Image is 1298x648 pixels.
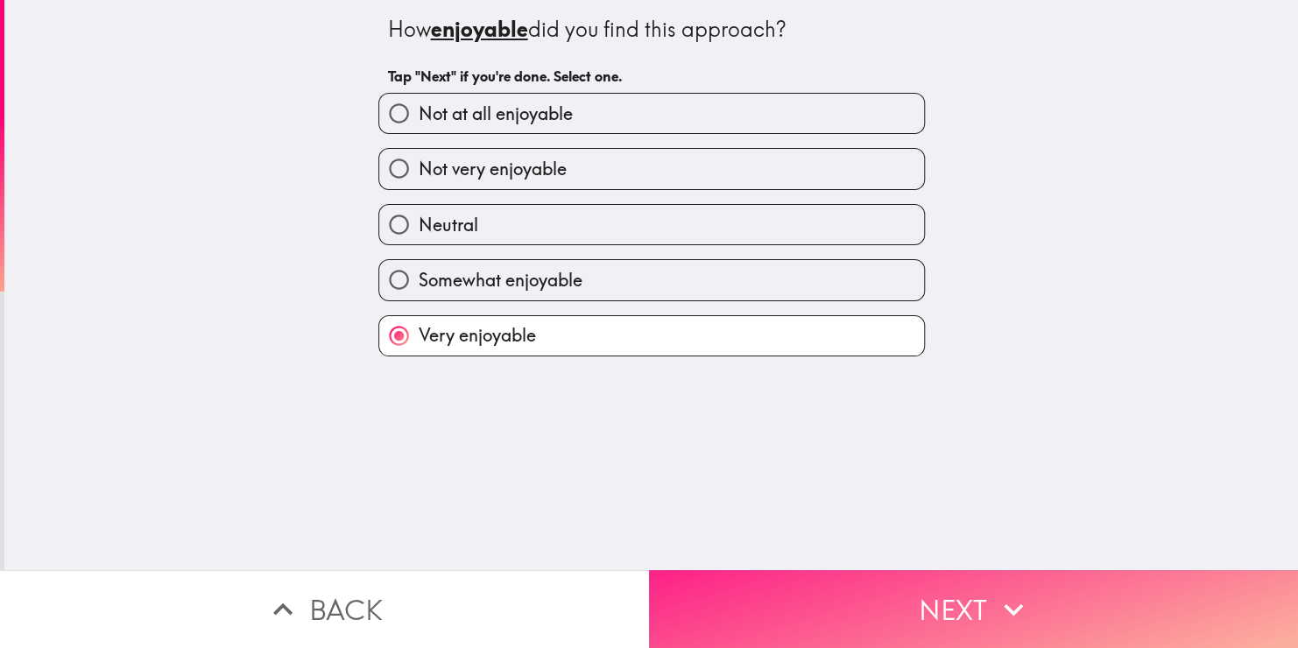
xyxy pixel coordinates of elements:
[379,94,924,133] button: Not at all enjoyable
[419,323,536,348] span: Very enjoyable
[379,316,924,356] button: Very enjoyable
[379,205,924,244] button: Neutral
[388,67,915,86] h6: Tap "Next" if you're done. Select one.
[419,157,567,181] span: Not very enjoyable
[419,213,478,237] span: Neutral
[419,102,573,126] span: Not at all enjoyable
[431,16,528,42] u: enjoyable
[379,149,924,188] button: Not very enjoyable
[649,570,1298,648] button: Next
[379,260,924,299] button: Somewhat enjoyable
[388,15,915,45] div: How did you find this approach?
[419,268,582,292] span: Somewhat enjoyable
